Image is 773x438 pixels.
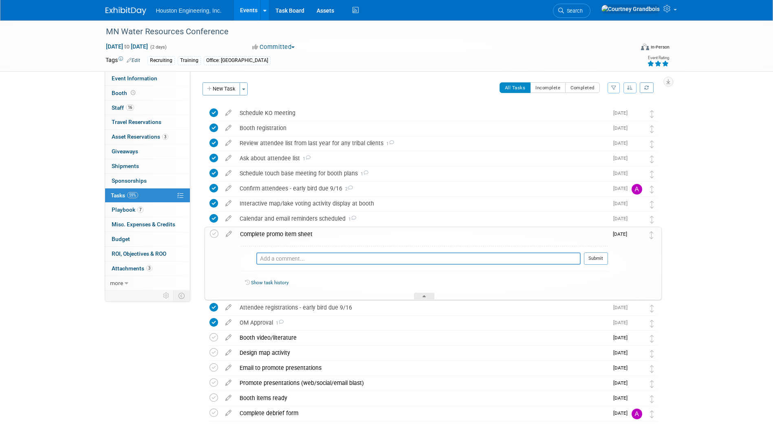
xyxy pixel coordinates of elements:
span: Event Information [112,75,157,82]
span: [DATE] [613,320,632,325]
div: MN Water Resources Conference [103,24,622,39]
i: Move task [650,155,654,163]
img: Courtney Grandbois [241,253,252,264]
button: All Tasks [500,82,531,93]
a: edit [221,200,236,207]
span: [DATE] [613,395,632,401]
span: to [123,43,131,50]
a: more [105,276,190,290]
i: Move task [650,350,654,358]
a: edit [221,334,236,341]
a: Staff16 [105,101,190,115]
img: Heidi Joarnt [632,154,642,164]
div: Booth items ready [236,391,608,405]
a: edit [221,379,236,387]
span: [DATE] [613,155,632,161]
img: Alex Schmidt [632,409,642,419]
a: edit [221,170,236,177]
a: Shipments [105,159,190,173]
td: Personalize Event Tab Strip [159,290,174,301]
span: 16 [126,104,134,111]
a: edit [221,394,236,402]
img: Heidi Joarnt [632,139,642,149]
img: Heidi Joarnt [632,214,642,225]
i: Move task [650,365,654,373]
img: Format-Inperson.png [641,44,649,50]
a: edit [221,215,236,222]
span: Staff [112,104,134,111]
td: Tags [106,56,140,65]
a: Search [553,4,590,18]
img: Courtney Grandbois [632,318,642,329]
i: Move task [650,335,654,343]
a: edit [221,364,236,372]
span: [DATE] [613,380,632,386]
a: edit [221,109,236,117]
div: Attendee registrations - early bird due 9/16 [236,301,608,314]
span: [DATE] [613,110,632,116]
a: Travel Reservations [105,115,190,129]
a: edit [221,349,236,356]
span: [DATE] [613,335,632,341]
span: 1 [346,217,356,222]
span: (2 days) [150,44,167,50]
img: Heidi Joarnt [632,169,642,179]
div: Interactive map/lake voting activity display at booth [236,197,608,210]
span: [DATE] [613,201,632,206]
a: Sponsorships [105,174,190,188]
div: Email to promote presentations [236,361,608,375]
span: Tasks [111,192,138,199]
a: Giveaways [105,144,190,159]
div: In-Person [650,44,669,50]
div: Booth registration [236,121,608,135]
i: Move task [650,216,654,223]
span: [DATE] [613,125,632,131]
span: Giveaways [112,148,138,155]
div: Calendar and email reminders scheduled [236,212,608,226]
i: Move task [650,305,654,312]
span: [DATE] [613,365,632,371]
i: Move task [650,125,654,133]
img: Courtney Grandbois [601,4,660,13]
span: [DATE] [613,231,631,237]
span: ROI, Objectives & ROO [112,250,166,257]
span: [DATE] [613,186,632,191]
a: edit [222,230,236,238]
div: Complete debrief form [236,406,608,420]
span: Booth [112,90,137,96]
img: Heidi Joarnt [632,108,642,119]
span: [DATE] [613,140,632,146]
a: Playbook7 [105,203,190,217]
a: edit [221,185,236,192]
a: Event Information [105,71,190,86]
div: Schedule KO meeting [236,106,608,120]
a: edit [221,409,236,417]
span: 1 [300,156,311,161]
div: Design map activity [236,346,608,360]
a: Edit [127,58,140,63]
a: Attachments3 [105,261,190,276]
a: Show task history [251,280,288,285]
span: 1 [358,171,368,177]
a: edit [221,139,236,147]
div: Event Format [586,42,670,55]
i: Move task [650,380,654,388]
span: Travel Reservations [112,119,161,125]
span: [DATE] [613,216,632,221]
div: Complete promo item sheet [236,227,608,241]
img: Courtney Grandbois [632,303,642,314]
div: Confirm attendees - early bird due 9/16 [236,181,608,195]
span: 1 [383,141,394,146]
img: Heidi Joarnt [632,363,642,374]
a: Misc. Expenses & Credits [105,217,190,232]
i: Move task [650,320,654,327]
img: Heidi Joarnt [632,348,642,359]
span: 3 [162,134,168,140]
a: edit [221,304,236,311]
span: Search [564,8,583,14]
span: 3 [146,265,152,271]
img: Alex Schmidt [632,184,642,195]
div: Review attendee list from last year for any tribal clients [236,136,608,150]
i: Move task [650,201,654,208]
img: Heidi Joarnt [632,378,642,389]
